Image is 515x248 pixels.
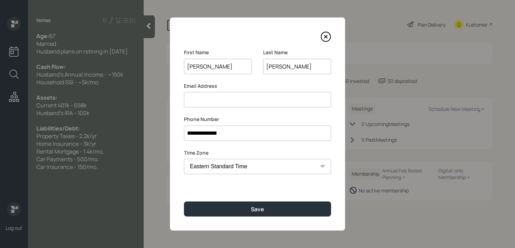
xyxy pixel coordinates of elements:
[184,201,331,217] button: Save
[184,83,331,90] label: Email Address
[184,149,331,156] label: Time Zone
[184,49,252,56] label: First Name
[251,205,264,213] div: Save
[184,116,331,123] label: Phone Number
[263,49,331,56] label: Last Name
